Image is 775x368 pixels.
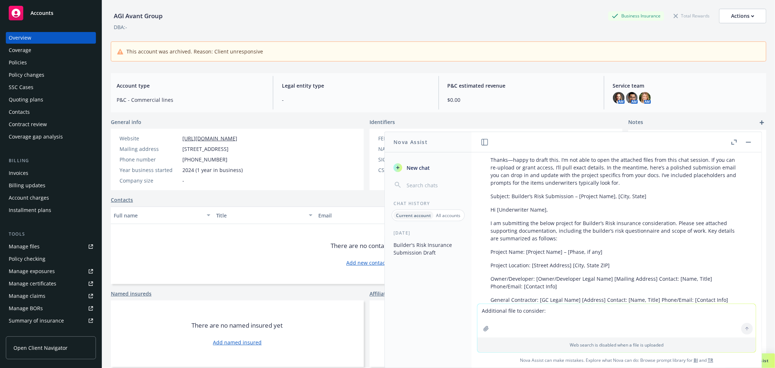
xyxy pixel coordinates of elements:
[6,131,96,143] a: Coverage gap analysis
[6,44,96,56] a: Coverage
[6,231,96,238] div: Tools
[6,303,96,314] a: Manage BORs
[120,177,179,184] div: Company size
[9,44,31,56] div: Coverage
[6,57,96,68] a: Policies
[6,278,96,289] a: Manage certificates
[282,82,429,89] span: Legal entity type
[378,145,438,153] div: NAICS
[378,156,438,163] div: SIC code
[111,196,133,204] a: Contacts
[491,261,743,269] p: Project Location: [Street Address] [City, State ZIP]
[6,157,96,164] div: Billing
[9,253,45,265] div: Policy checking
[182,145,229,153] span: [STREET_ADDRESS]
[213,339,262,346] a: Add named insured
[9,106,30,118] div: Contacts
[6,265,96,277] a: Manage exposures
[613,82,760,89] span: Service team
[114,23,127,31] div: DBA: -
[182,135,237,142] a: [URL][DOMAIN_NAME]
[370,118,395,126] span: Identifiers
[9,315,64,327] div: Summary of insurance
[6,81,96,93] a: SSC Cases
[6,94,96,105] a: Quoting plans
[448,82,595,89] span: P&C estimated revenue
[491,156,743,187] p: Thanks—happy to draft this. I’m not able to open the attached files from this chat session. If yo...
[608,11,664,20] div: Business Insurance
[9,265,55,277] div: Manage exposures
[315,207,486,224] button: Email
[628,118,643,127] span: Notes
[182,177,184,184] span: -
[626,92,638,104] img: photo
[6,106,96,118] a: Contacts
[117,82,264,89] span: Account type
[6,3,96,23] a: Accounts
[731,9,754,23] div: Actions
[491,206,743,213] p: Hi [Underwriter Name],
[120,166,179,174] div: Year business started
[192,321,283,330] span: There are no named insured yet
[318,212,475,219] div: Email
[639,92,651,104] img: photo
[9,204,51,216] div: Installment plans
[120,156,179,163] div: Phone number
[6,180,96,191] a: Billing updates
[182,156,227,163] span: [PHONE_NUMBER]
[114,212,202,219] div: Full name
[111,11,166,21] div: AGI Avant Group
[405,180,463,190] input: Search chats
[111,118,141,126] span: General info
[491,219,743,242] p: I am submitting the below project for Builder’s Risk insurance consideration. Please see attached...
[758,118,766,127] a: add
[9,180,45,191] div: Billing updates
[126,48,263,55] span: This account was archived. Reason: Client unresponsive
[475,353,759,368] span: Nova Assist can make mistakes. Explore what Nova can do: Browse prompt library for and
[6,290,96,302] a: Manage claims
[6,315,96,327] a: Summary of insurance
[378,166,438,174] div: CSLB
[405,164,430,172] span: New chat
[378,135,438,142] div: FEIN
[9,303,43,314] div: Manage BORs
[670,11,713,20] div: Total Rewards
[9,131,63,143] div: Coverage gap analysis
[491,296,743,311] p: General Contractor: [GC Legal Name] [Address] Contact: [Name, Title] Phone/Email: [Contact Info] ...
[9,278,56,289] div: Manage certificates
[6,119,96,130] a: Contract review
[120,145,179,153] div: Mailing address
[282,96,429,104] span: -
[331,241,403,250] span: There are no contacts yet
[391,161,466,174] button: New chat
[216,212,305,219] div: Title
[491,275,743,290] p: Owner/Developer: [Owner/Developer Legal Name] [Mailing Address] Contact: [Name, Title] Phone/Emai...
[6,167,96,179] a: Invoices
[6,32,96,44] a: Overview
[213,207,316,224] button: Title
[385,200,472,207] div: Chat History
[9,167,28,179] div: Invoices
[436,212,460,219] p: All accounts
[120,135,179,142] div: Website
[391,239,466,259] button: Builder's Risk Insurance Submission Draft
[613,92,625,104] img: photo
[385,230,472,236] div: [DATE]
[708,357,713,363] a: TR
[6,69,96,81] a: Policy changes
[491,192,743,200] p: Subject: Builder’s Risk Submission – [Project Name], [City, State]
[9,69,44,81] div: Policy changes
[346,259,387,267] a: Add new contact
[6,192,96,204] a: Account charges
[9,32,31,44] div: Overview
[111,207,213,224] button: Full name
[482,342,751,348] p: Web search is disabled when a file is uploaded
[9,119,47,130] div: Contract review
[13,344,68,352] span: Open Client Navigator
[117,96,264,104] span: P&C - Commercial lines
[6,204,96,216] a: Installment plans
[491,248,743,256] p: Project Name: [Project Name] – [Phase, if any]
[396,212,431,219] p: Current account
[393,138,428,146] h1: Nova Assist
